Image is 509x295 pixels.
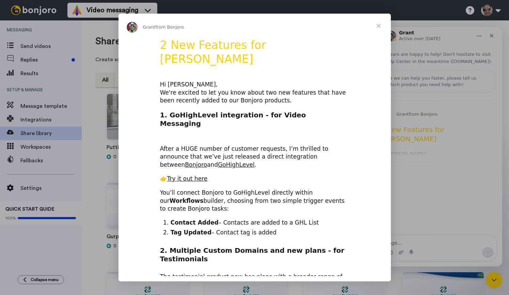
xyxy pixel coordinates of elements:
[155,24,184,30] span: from Bonjoro
[43,85,71,90] span: from Bonjoro
[5,73,131,144] div: Grant says…
[171,219,349,227] li: – Contacts are added to a GHL List
[6,209,130,220] textarea: Message…
[21,48,124,61] div: So we can help you faster, please tell us which product you need help with!
[160,137,349,169] div: After a HUGE number of customer requests, I’m thrilled to announce that we’ve just released a dir...
[366,14,391,38] span: Close
[32,223,38,228] button: Upload attachment
[33,9,74,15] p: Active over [DATE]
[11,223,16,228] button: Emoji picker
[14,82,25,93] img: Profile image for Grant
[107,3,120,16] button: Home
[143,24,156,30] span: Grant
[160,38,349,70] h1: 2 New Features for [PERSON_NAME]
[30,85,43,90] span: Grant
[127,22,138,33] img: Profile image for Grant
[43,223,49,228] button: Start recording
[171,219,219,226] b: Contact Added
[116,220,128,231] button: Send a message…
[4,3,17,16] button: go back
[160,81,349,105] div: Hi [PERSON_NAME], We're excited to let you know about two new features that have been recently ad...
[120,3,132,15] div: Close
[160,175,349,183] div: 👉
[185,161,207,168] a: Bonjoro
[14,98,122,120] h1: 2 New Features for [PERSON_NAME]
[21,223,27,228] button: Gif picker
[19,4,30,15] img: Profile image for Grant
[160,111,349,132] h2: 1. GoHighLevel integration - for Video Messaging
[171,229,211,236] b: Tag Updated
[170,197,204,204] b: Workflows
[171,229,349,237] li: – Contact tag is added
[160,189,349,213] div: You’ll connect Bonjoro to GoHighLevel directly within our builder, choosing from two simple trigg...
[167,175,208,182] a: Try it out here
[160,273,349,289] div: The testimonial product now has plans with a broader range of inclusions, seats and new features....
[218,161,255,168] a: GoHighLevel
[160,246,349,267] h2: 2. Multiple Custom Domains and new plans - for Testimonials
[33,3,48,9] h1: Grant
